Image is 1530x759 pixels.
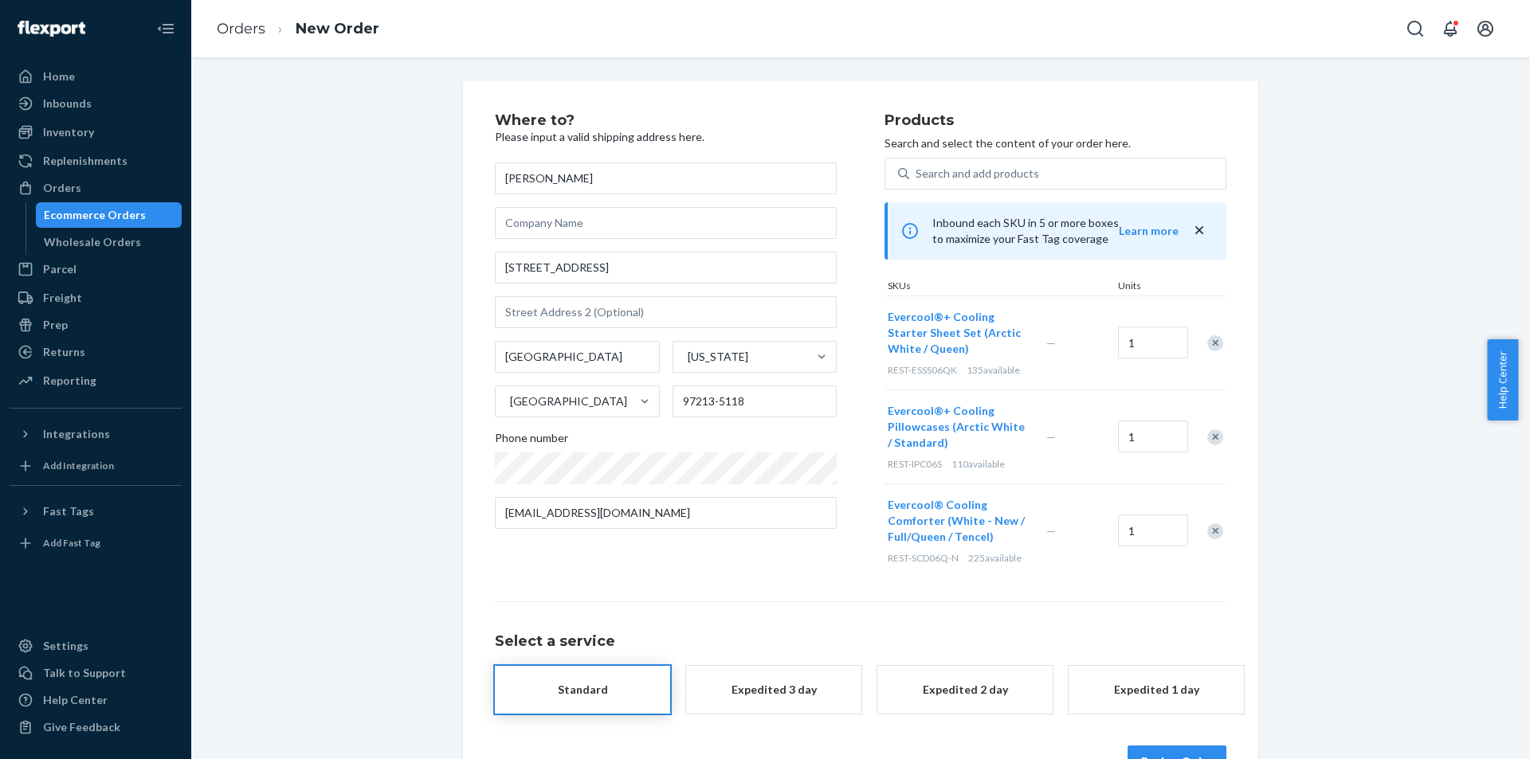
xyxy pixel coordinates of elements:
[508,393,510,409] input: [GEOGRAPHIC_DATA]
[495,634,1226,650] h1: Select a service
[1191,222,1207,239] button: close
[10,256,182,282] a: Parcel
[1118,327,1188,358] input: Quantity
[1118,421,1188,452] input: Quantity
[204,6,392,53] ol: breadcrumbs
[968,552,1022,564] span: 225 available
[495,129,837,145] p: Please input a valid shipping address here.
[1115,279,1187,295] div: Units
[10,64,182,89] a: Home
[43,426,110,442] div: Integrations
[885,135,1226,151] p: Search and select the content of your order here.
[18,21,85,37] img: Flexport logo
[43,124,94,140] div: Inventory
[10,453,182,479] a: Add Integration
[1207,523,1223,539] div: Remove Item
[495,296,837,328] input: Street Address 2 (Optional)
[888,403,1027,451] button: Evercool®+ Cooling Pillowcases (Arctic White / Standard)
[495,666,670,714] button: Standard
[901,682,1029,698] div: Expedited 2 day
[44,207,146,223] div: Ecommerce Orders
[44,234,141,250] div: Wholesale Orders
[888,309,1027,357] button: Evercool®+ Cooling Starter Sheet Set (Arctic White / Queen)
[885,202,1226,260] div: Inbound each SKU in 5 or more boxes to maximize your Fast Tag coverage
[888,310,1021,355] span: Evercool®+ Cooling Starter Sheet Set (Arctic White / Queen)
[43,665,126,681] div: Talk to Support
[885,279,1115,295] div: SKUs
[43,692,108,708] div: Help Center
[1487,339,1518,421] button: Help Center
[1399,13,1431,45] button: Open Search Box
[877,666,1053,714] button: Expedited 2 day
[1469,13,1501,45] button: Open account menu
[217,20,265,37] a: Orders
[1046,524,1056,538] span: —
[888,497,1027,545] button: Evercool® Cooling Comforter (White - New / Full/Queen / Tencel)
[43,373,96,389] div: Reporting
[296,20,379,37] a: New Order
[888,498,1025,543] span: Evercool® Cooling Comforter (White - New / Full/Queen / Tencel)
[1069,666,1244,714] button: Expedited 1 day
[36,202,182,228] a: Ecommerce Orders
[888,458,942,470] span: REST-IPC06S
[1046,336,1056,350] span: —
[1093,682,1220,698] div: Expedited 1 day
[10,499,182,524] button: Fast Tags
[1118,514,1188,546] input: Quantity
[495,341,660,373] input: City
[43,290,82,306] div: Freight
[150,13,182,45] button: Close Navigation
[951,458,1005,470] span: 110 available
[888,364,957,376] span: REST-ESSS06QK
[967,364,1020,376] span: 135 available
[1207,335,1223,351] div: Remove Item
[43,96,92,112] div: Inbounds
[510,393,627,409] div: [GEOGRAPHIC_DATA]
[495,207,837,239] input: Company Name
[10,339,182,365] a: Returns
[495,430,568,452] span: Phone number
[43,68,75,84] div: Home
[43,719,120,735] div: Give Feedback
[1119,223,1179,239] button: Learn more
[495,252,837,284] input: Street Address
[10,312,182,338] a: Prep
[1046,430,1056,444] span: —
[10,660,182,686] a: Talk to Support
[888,552,959,564] span: REST-SCD06Q-N
[495,162,837,194] input: First & Last Name
[10,368,182,393] a: Reporting
[673,385,838,417] input: ZIP Code
[686,666,861,714] button: Expedited 3 day
[519,682,646,698] div: Standard
[43,317,68,333] div: Prep
[43,459,114,472] div: Add Integration
[1434,13,1466,45] button: Open notifications
[43,180,81,196] div: Orders
[10,633,182,659] a: Settings
[495,497,837,529] input: Email (Only Required for International)
[10,148,182,174] a: Replenishments
[10,175,182,201] a: Orders
[10,91,182,116] a: Inbounds
[1207,429,1223,445] div: Remove Item
[43,153,127,169] div: Replenishments
[10,687,182,713] a: Help Center
[43,344,85,360] div: Returns
[10,530,182,556] a: Add Fast Tag
[10,119,182,145] a: Inventory
[36,229,182,255] a: Wholesale Orders
[686,349,688,365] input: [US_STATE]
[688,349,748,365] div: [US_STATE]
[885,113,1226,129] h2: Products
[10,421,182,447] button: Integrations
[43,261,76,277] div: Parcel
[916,166,1039,182] div: Search and add products
[710,682,838,698] div: Expedited 3 day
[43,503,94,519] div: Fast Tags
[10,285,182,311] a: Freight
[10,714,182,740] button: Give Feedback
[495,113,837,129] h2: Where to?
[888,404,1025,449] span: Evercool®+ Cooling Pillowcases (Arctic White / Standard)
